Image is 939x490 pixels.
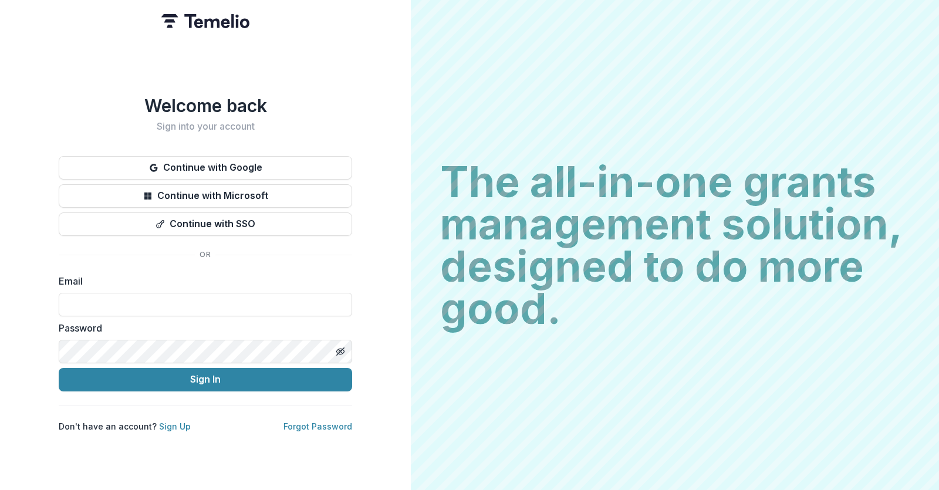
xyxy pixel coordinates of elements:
[59,321,345,335] label: Password
[59,95,352,116] h1: Welcome back
[59,420,191,432] p: Don't have an account?
[59,121,352,132] h2: Sign into your account
[283,421,352,431] a: Forgot Password
[161,14,249,28] img: Temelio
[59,156,352,180] button: Continue with Google
[59,184,352,208] button: Continue with Microsoft
[159,421,191,431] a: Sign Up
[331,342,350,361] button: Toggle password visibility
[59,368,352,391] button: Sign In
[59,274,345,288] label: Email
[59,212,352,236] button: Continue with SSO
